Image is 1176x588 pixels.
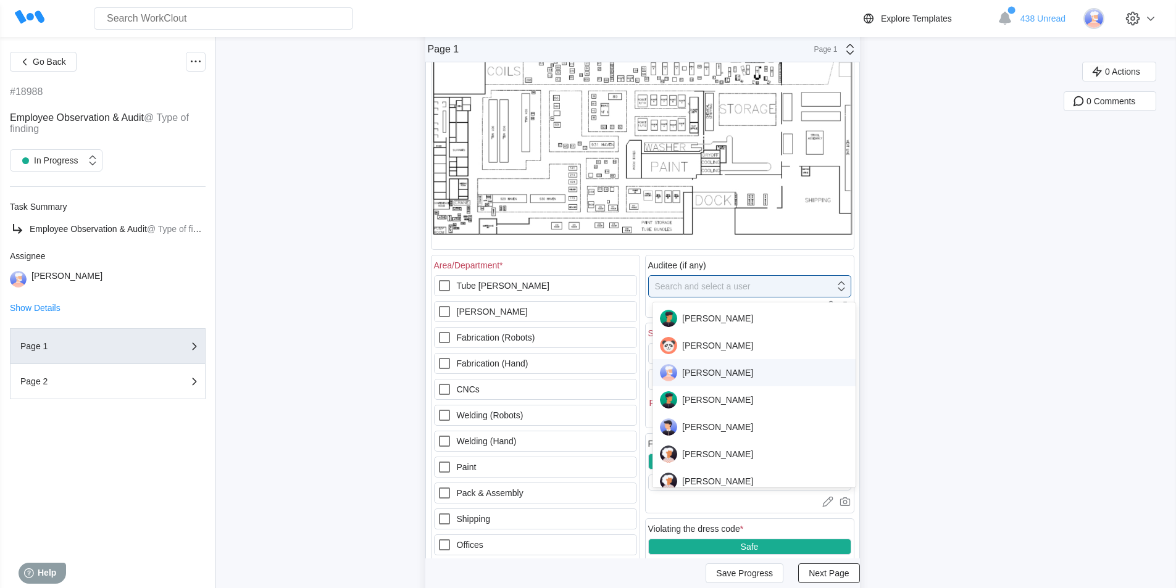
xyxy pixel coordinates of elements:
[434,353,637,374] label: Fabrication (Hand)
[20,342,144,350] div: Page 1
[428,44,459,55] div: Page 1
[660,337,677,354] img: panda.png
[1105,67,1140,76] span: 0 Actions
[660,418,848,436] div: [PERSON_NAME]
[434,379,637,400] label: CNCs
[434,301,637,322] label: [PERSON_NAME]
[10,202,206,212] div: Task Summary
[807,45,838,54] div: Page 1
[94,7,353,30] input: Search WorkClout
[660,473,848,490] div: [PERSON_NAME]
[660,445,677,463] img: user-4.png
[10,112,144,123] span: Employee Observation & Audit
[648,328,669,338] div: Shift
[31,271,102,288] div: [PERSON_NAME]
[434,260,503,270] div: Area/Department
[648,369,851,390] label: 2nd
[1064,91,1156,111] button: 0 Comments
[10,304,60,312] button: Show Details
[660,445,848,463] div: [PERSON_NAME]
[1086,97,1135,106] span: 0 Comments
[434,405,637,426] label: Welding (Robots)
[434,534,637,555] label: Offices
[434,457,637,478] label: Paint
[10,251,206,261] div: Assignee
[30,224,147,234] span: Employee Observation & Audit
[147,224,214,234] mark: @ Type of finding
[660,391,677,408] img: user.png
[648,343,851,364] label: 1st
[660,391,848,408] div: [PERSON_NAME]
[660,337,848,354] div: [PERSON_NAME]
[1020,14,1065,23] span: 438 Unread
[648,395,851,408] div: Please check at least one option
[17,152,78,169] div: In Progress
[10,222,206,236] a: Employee Observation & Audit@ Type of finding
[881,14,952,23] div: Explore Templates
[434,482,637,503] label: Pack & Assembly
[434,275,637,296] label: Tube [PERSON_NAME]
[10,328,206,364] button: Page 1
[660,310,677,327] img: user.png
[660,473,677,490] img: user-4.png
[10,271,27,288] img: user-3.png
[861,11,991,26] a: Explore Templates
[741,542,759,552] div: Safe
[660,310,848,327] div: [PERSON_NAME]
[10,112,189,134] mark: @ Type of finding
[10,52,77,72] button: Go Back
[716,569,773,578] span: Save Progress
[20,377,144,386] div: Page 2
[648,524,744,534] div: Violating the dress code
[706,563,783,583] button: Save Progress
[434,327,637,348] label: Fabrication (Robots)
[648,439,764,449] div: Fire extinguisher not checked
[660,364,677,381] img: user-3.png
[432,46,854,249] img: PlantLayout.jpg
[33,57,66,66] span: Go Back
[434,431,637,452] label: Welding (Hand)
[1083,8,1104,29] img: user-3.png
[655,281,751,291] div: Search and select a user
[660,418,677,436] img: user-5.png
[798,563,859,583] button: Next Page
[648,260,706,270] div: Auditee (if any)
[10,364,206,399] button: Page 2
[434,508,637,529] label: Shipping
[10,86,43,97] div: #18988
[660,364,848,381] div: [PERSON_NAME]
[1082,62,1156,81] button: 0 Actions
[809,569,849,578] span: Next Page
